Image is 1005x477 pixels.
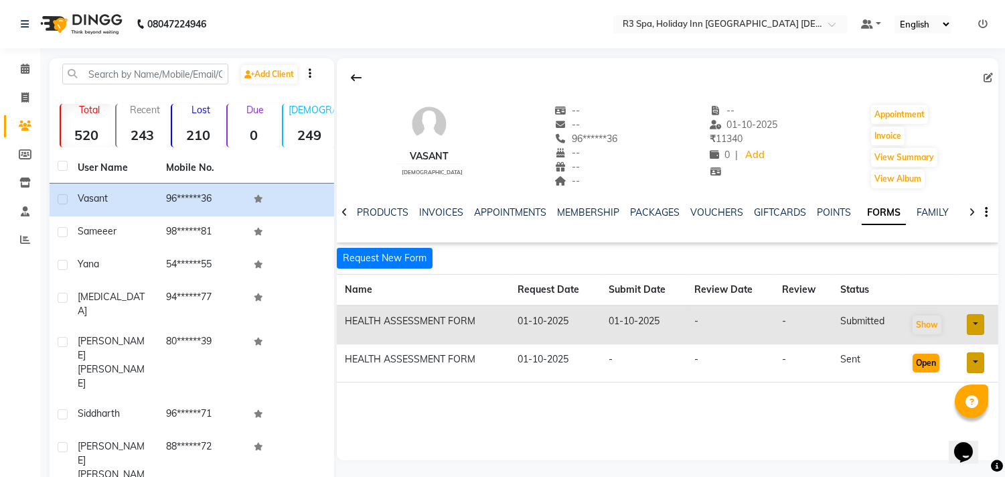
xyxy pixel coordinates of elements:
[686,275,774,306] th: Review Date
[601,275,686,306] th: Submit Date
[871,148,937,167] button: View Summary
[337,344,510,383] td: HEALTH ASSESSMENT FORM
[917,206,949,218] a: FAMILY
[710,133,743,145] span: 11340
[754,206,806,218] a: GIFTCARDS
[122,104,168,116] p: Recent
[409,104,449,144] img: avatar
[70,153,158,184] th: User Name
[78,407,120,419] span: Siddharth
[61,127,112,143] strong: 520
[78,291,145,317] span: [MEDICAL_DATA]
[78,192,108,204] span: vasant
[710,119,778,131] span: 01-10-2025
[117,127,168,143] strong: 243
[510,305,601,344] td: 01-10-2025
[710,105,735,117] span: --
[555,147,581,159] span: --
[357,206,408,218] a: PRODUCTS
[557,206,619,218] a: MEMBERSHIP
[949,423,992,464] iframe: chat widget
[283,127,335,143] strong: 249
[396,149,463,163] div: vasant
[774,305,832,344] td: -
[686,305,774,344] td: -
[832,344,903,383] td: sent
[832,275,903,306] th: Status
[78,225,117,237] span: Sameeer
[172,127,224,143] strong: 210
[337,305,510,344] td: HEALTH ASSESSMENT FORM
[735,148,738,162] span: |
[177,104,224,116] p: Lost
[402,169,463,176] span: [DEMOGRAPHIC_DATA]
[510,344,601,383] td: 01-10-2025
[601,344,686,383] td: -
[337,248,433,269] button: Request New Form
[78,335,145,361] span: [PERSON_NAME]
[601,305,686,344] td: 01-10-2025
[630,206,680,218] a: PACKAGES
[871,127,905,145] button: Invoice
[817,206,851,218] a: POINTS
[832,305,903,344] td: submitted
[419,206,463,218] a: INVOICES
[774,275,832,306] th: Review
[78,440,145,466] span: [PERSON_NAME]
[230,104,279,116] p: Due
[710,149,730,161] span: 0
[66,104,112,116] p: Total
[78,258,99,270] span: Yana
[158,153,246,184] th: Mobile No.
[289,104,335,116] p: [DEMOGRAPHIC_DATA]
[474,206,546,218] a: APPOINTMENTS
[774,344,832,383] td: -
[710,133,716,145] span: ₹
[78,363,145,389] span: [PERSON_NAME]
[510,275,601,306] th: Request Date
[913,354,939,372] button: Open
[62,64,228,84] input: Search by Name/Mobile/Email/Code
[337,275,510,306] th: Name
[871,169,925,188] button: View Album
[743,146,767,165] a: Add
[147,5,206,43] b: 08047224946
[686,344,774,383] td: -
[555,119,581,131] span: --
[555,175,581,187] span: --
[34,5,126,43] img: logo
[555,161,581,173] span: --
[241,65,297,84] a: Add Client
[690,206,743,218] a: VOUCHERS
[555,105,581,117] span: --
[871,105,928,124] button: Appointment
[862,201,906,225] a: FORMS
[913,316,941,334] button: Show
[228,127,279,143] strong: 0
[342,65,370,90] div: Back to Client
